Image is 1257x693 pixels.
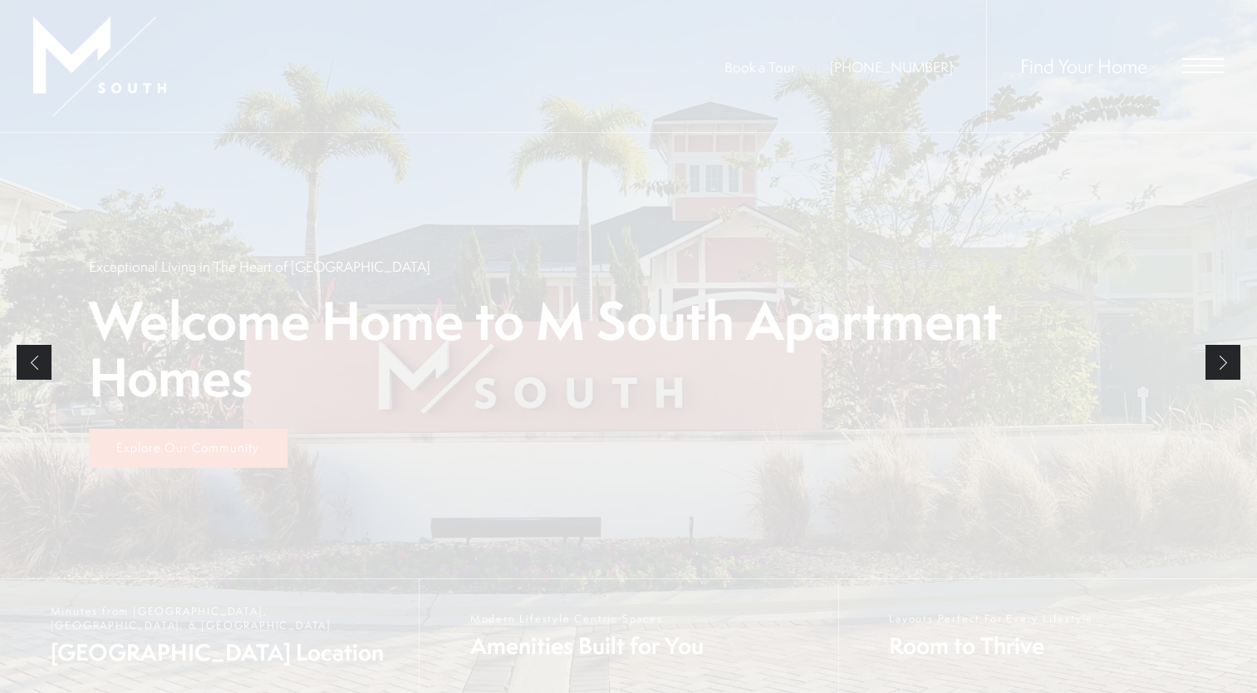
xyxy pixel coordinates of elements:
button: Open Menu [1182,58,1224,73]
span: Room to Thrive [889,630,1093,661]
img: MSouth [33,17,166,116]
p: Welcome Home to M South Apartment Homes [89,292,1169,405]
span: [PHONE_NUMBER] [830,57,953,76]
span: Modern Lifestyle Centric Spaces [470,612,704,626]
a: Explore Our Community [89,429,287,469]
a: Call Us at 813-570-8014 [830,57,953,76]
span: Amenities Built for You [470,630,704,661]
a: Find Your Home [1020,52,1147,79]
a: Previous [17,345,52,380]
a: Modern Lifestyle Centric Spaces [419,579,837,693]
a: Layouts Perfect For Every Lifestyle [838,579,1257,693]
p: Exceptional Living in The Heart of [GEOGRAPHIC_DATA] [89,257,430,276]
a: Book a Tour [724,57,795,76]
a: Next [1205,345,1240,380]
span: Minutes from [GEOGRAPHIC_DATA], [GEOGRAPHIC_DATA], & [GEOGRAPHIC_DATA] [51,604,403,632]
span: Layouts Perfect For Every Lifestyle [889,612,1093,626]
span: Explore Our Community [116,439,259,456]
span: [GEOGRAPHIC_DATA] Location [51,636,403,668]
